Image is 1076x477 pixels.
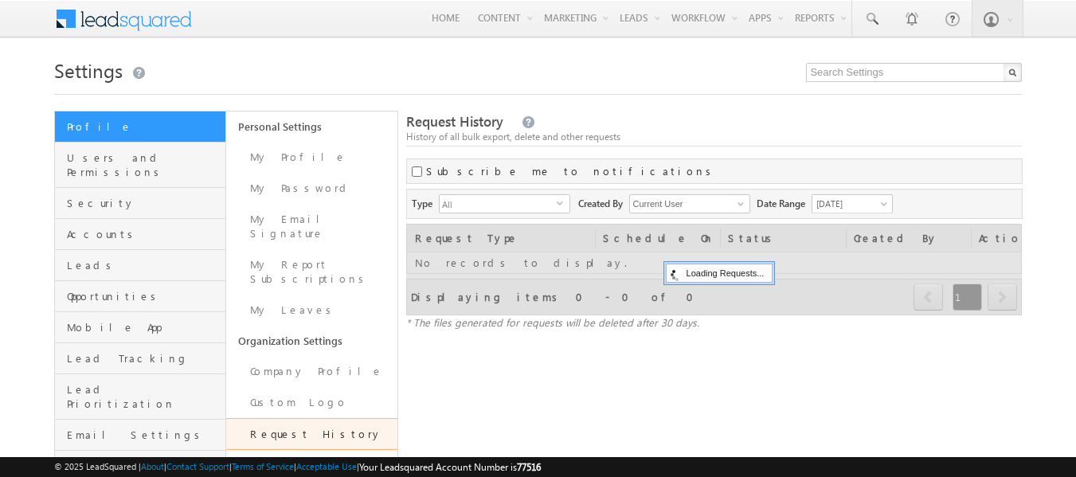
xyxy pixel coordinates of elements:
[757,194,812,211] span: Date Range
[578,194,629,211] span: Created By
[67,382,221,411] span: Lead Prioritization
[440,195,557,213] span: All
[226,326,397,356] a: Organization Settings
[406,315,699,329] span: * The files generated for requests will be deleted after 30 days.
[55,281,225,312] a: Opportunities
[232,461,294,471] a: Terms of Service
[54,57,123,83] span: Settings
[67,151,221,179] span: Users and Permissions
[67,119,221,134] span: Profile
[55,312,225,343] a: Mobile App
[67,351,221,366] span: Lead Tracking
[55,250,225,281] a: Leads
[67,320,221,334] span: Mobile App
[226,204,397,249] a: My Email Signature
[55,420,225,451] a: Email Settings
[55,219,225,250] a: Accounts
[412,194,439,211] span: Type
[296,461,357,471] a: Acceptable Use
[67,227,221,241] span: Accounts
[557,199,569,206] span: select
[55,188,225,219] a: Security
[226,111,397,142] a: Personal Settings
[55,111,225,143] a: Profile
[226,387,397,418] a: Custom Logo
[54,459,541,475] span: © 2025 LeadSquared | | | | |
[359,461,541,473] span: Your Leadsquared Account Number is
[226,142,397,173] a: My Profile
[67,289,221,303] span: Opportunities
[439,194,570,213] div: All
[226,418,397,450] a: Request History
[67,258,221,272] span: Leads
[226,249,397,295] a: My Report Subscriptions
[226,295,397,326] a: My Leaves
[426,164,717,178] label: Subscribe me to notifications
[166,461,229,471] a: Contact Support
[629,194,750,213] input: Type to Search
[226,173,397,204] a: My Password
[406,130,1023,144] div: History of all bulk export, delete and other requests
[55,143,225,188] a: Users and Permissions
[55,374,225,420] a: Lead Prioritization
[812,197,888,211] span: [DATE]
[729,196,749,212] a: Show All Items
[666,264,773,283] div: Loading Requests...
[806,63,1022,82] input: Search Settings
[55,343,225,374] a: Lead Tracking
[67,196,221,210] span: Security
[812,194,893,213] a: [DATE]
[406,112,503,131] span: Request History
[226,356,397,387] a: Company Profile
[517,461,541,473] span: 77516
[67,428,221,442] span: Email Settings
[141,461,164,471] a: About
